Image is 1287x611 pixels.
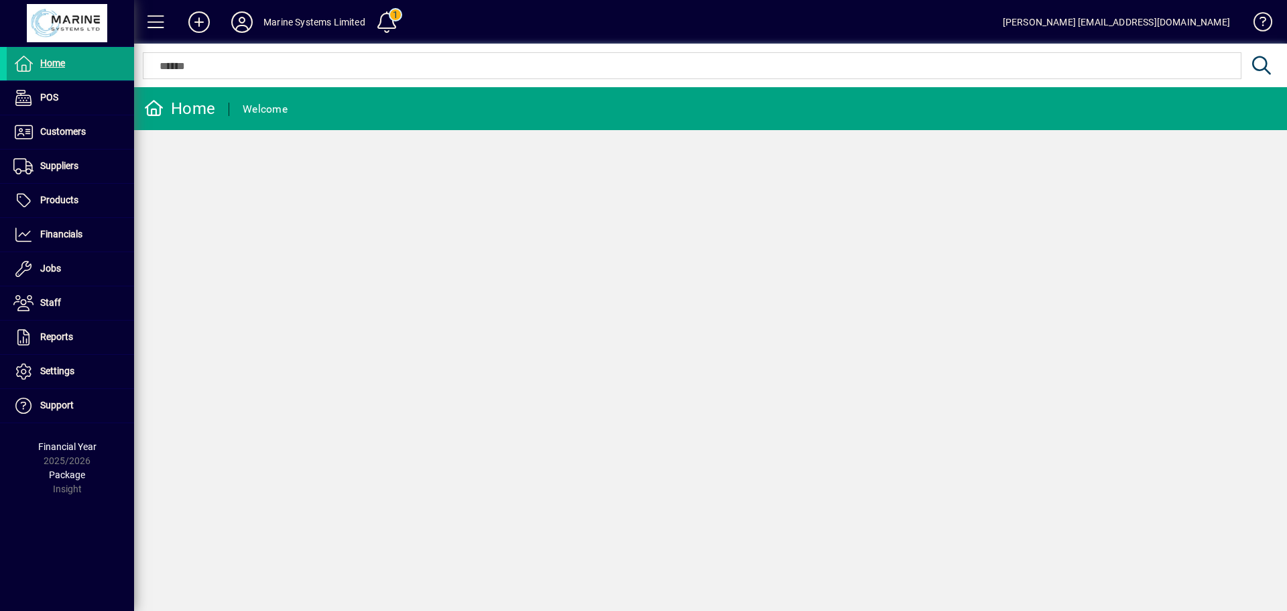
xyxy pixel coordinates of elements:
[7,81,134,115] a: POS
[40,366,74,376] span: Settings
[178,10,221,34] button: Add
[144,98,215,119] div: Home
[49,469,85,480] span: Package
[1243,3,1270,46] a: Knowledge Base
[7,286,134,320] a: Staff
[7,115,134,149] a: Customers
[7,150,134,183] a: Suppliers
[7,184,134,217] a: Products
[40,92,58,103] span: POS
[243,99,288,120] div: Welcome
[7,218,134,252] a: Financials
[7,389,134,423] a: Support
[40,229,82,239] span: Financials
[40,297,61,308] span: Staff
[7,321,134,354] a: Reports
[40,195,78,205] span: Products
[40,160,78,171] span: Suppliers
[40,126,86,137] span: Customers
[1003,11,1230,33] div: [PERSON_NAME] [EMAIL_ADDRESS][DOMAIN_NAME]
[7,252,134,286] a: Jobs
[40,400,74,410] span: Support
[263,11,365,33] div: Marine Systems Limited
[40,263,61,274] span: Jobs
[7,355,134,388] a: Settings
[221,10,263,34] button: Profile
[40,58,65,68] span: Home
[40,331,73,342] span: Reports
[38,441,97,452] span: Financial Year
